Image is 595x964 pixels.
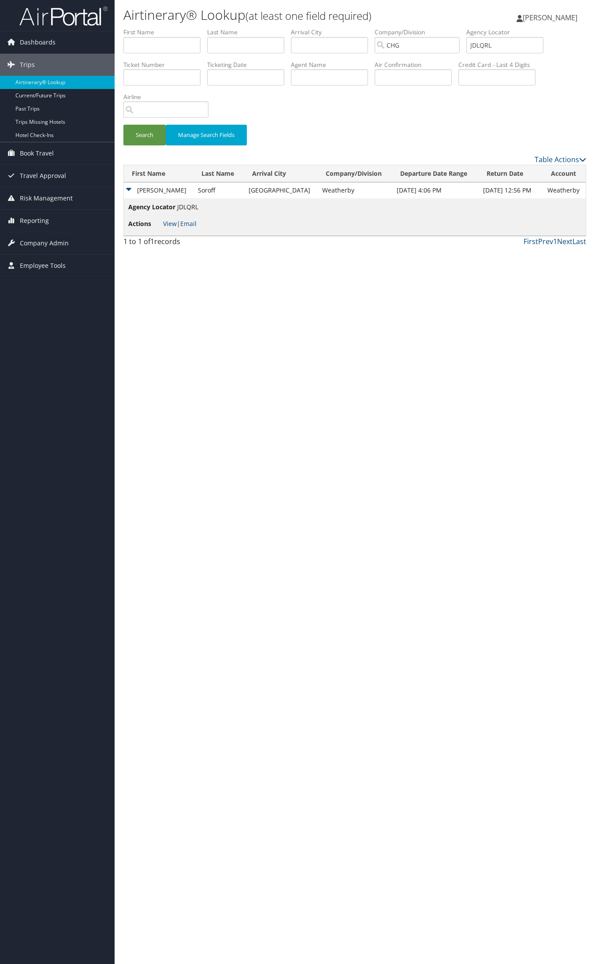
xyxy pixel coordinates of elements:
[180,219,197,228] a: Email
[128,219,161,229] span: Actions
[207,60,291,69] label: Ticketing Date
[20,255,66,277] span: Employee Tools
[543,182,586,198] td: Weatherby
[123,6,432,24] h1: Airtinerary® Lookup
[392,182,479,198] td: [DATE] 4:06 PM
[207,28,291,37] label: Last Name
[123,236,229,251] div: 1 to 1 of records
[20,232,69,254] span: Company Admin
[177,203,198,211] span: JDLQRL
[128,202,175,212] span: Agency Locator
[20,142,54,164] span: Book Travel
[166,125,247,145] button: Manage Search Fields
[20,31,56,53] span: Dashboards
[245,8,372,23] small: (at least one field required)
[291,28,375,37] label: Arrival City
[392,165,479,182] th: Departure Date Range: activate to sort column ascending
[573,237,586,246] a: Last
[163,219,197,228] span: |
[20,187,73,209] span: Risk Management
[291,60,375,69] label: Agent Name
[163,219,177,228] a: View
[318,165,393,182] th: Company/Division
[150,237,154,246] span: 1
[193,165,244,182] th: Last Name: activate to sort column ascending
[20,54,35,76] span: Trips
[523,13,577,22] span: [PERSON_NAME]
[20,165,66,187] span: Travel Approval
[557,237,573,246] a: Next
[538,237,553,246] a: Prev
[375,28,466,37] label: Company/Division
[124,165,193,182] th: First Name: activate to sort column descending
[535,155,586,164] a: Table Actions
[479,182,543,198] td: [DATE] 12:56 PM
[193,182,244,198] td: Soroff
[124,182,193,198] td: [PERSON_NAME]
[19,6,108,26] img: airportal-logo.png
[524,237,538,246] a: First
[123,28,207,37] label: First Name
[20,210,49,232] span: Reporting
[244,165,318,182] th: Arrival City: activate to sort column ascending
[479,165,543,182] th: Return Date: activate to sort column ascending
[318,182,393,198] td: Weatherby
[466,28,550,37] label: Agency Locator
[375,60,458,69] label: Air Confirmation
[123,60,207,69] label: Ticket Number
[553,237,557,246] a: 1
[458,60,542,69] label: Credit Card - Last 4 Digits
[123,93,215,101] label: Airline
[244,182,318,198] td: [GEOGRAPHIC_DATA]
[123,125,166,145] button: Search
[543,165,586,182] th: Account: activate to sort column ascending
[517,4,586,31] a: [PERSON_NAME]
